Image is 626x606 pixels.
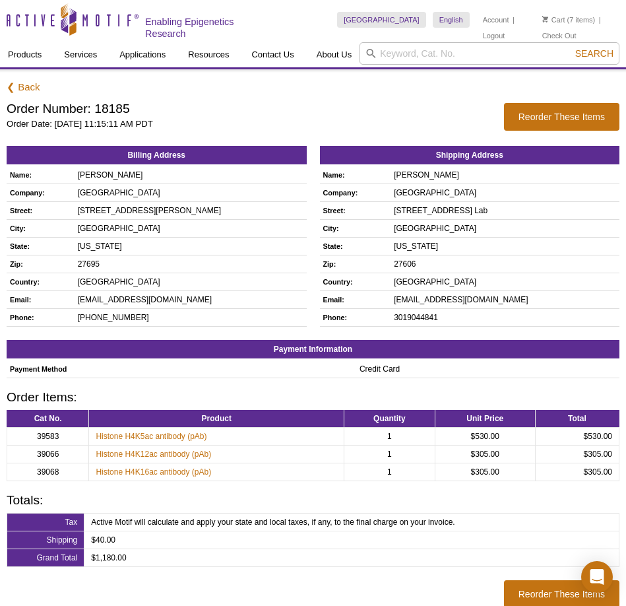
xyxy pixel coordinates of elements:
a: Account [483,15,509,24]
a: About Us [309,42,360,67]
h2: Order Number: 18185 [7,103,491,115]
a: Cart [542,15,565,24]
img: Your Cart [542,16,548,22]
td: $530.00 [435,428,535,446]
td: [GEOGRAPHIC_DATA] [391,273,619,291]
td: Active Motif will calculate and apply your state and local taxes, if any, to the final charge on ... [84,514,619,531]
a: ❮ Back [7,81,40,94]
td: [STREET_ADDRESS] Lab [391,202,619,220]
td: 27695 [75,255,307,273]
a: [GEOGRAPHIC_DATA] [337,12,426,28]
td: 27606 [391,255,619,273]
button: Search [571,48,617,59]
h5: Payment Method [10,363,350,375]
a: Histone H4K5ac antibody (pAb) [96,430,206,442]
td: $40.00 [84,531,619,549]
td: [US_STATE] [75,238,307,255]
h5: Country: [323,276,385,288]
div: Open Intercom Messenger [581,561,613,593]
td: Shipping [7,531,84,549]
a: Histone H4K12ac antibody (pAb) [96,448,211,460]
h2: Billing Address [7,146,307,164]
a: Resources [180,42,237,67]
h5: Company: [10,187,68,199]
td: $305.00 [435,463,535,481]
li: | [513,12,515,28]
h5: State: [10,240,68,252]
td: [EMAIL_ADDRESS][DOMAIN_NAME] [391,291,619,309]
td: [GEOGRAPHIC_DATA] [75,220,307,238]
h5: Country: [10,276,68,288]
td: $305.00 [435,446,535,463]
td: Grand Total [7,549,84,567]
td: Tax [7,514,84,531]
th: Cat No. [7,410,89,428]
td: [STREET_ADDRESS][PERSON_NAME] [75,202,307,220]
td: 39068 [7,463,89,481]
td: [GEOGRAPHIC_DATA] [75,184,307,202]
h5: Zip: [10,258,68,270]
li: | [599,12,601,28]
h2: Enabling Epigenetics Research [145,16,252,40]
td: $1,180.00 [84,549,619,567]
a: Applications [111,42,173,67]
td: [US_STATE] [391,238,619,255]
td: 39066 [7,446,89,463]
h5: Phone: [323,312,385,323]
td: [GEOGRAPHIC_DATA] [391,220,619,238]
td: [PHONE_NUMBER] [75,309,307,327]
td: [GEOGRAPHIC_DATA] [75,273,307,291]
td: [PERSON_NAME] [391,166,619,184]
th: Total [535,410,619,428]
h2: Order Items: [7,391,619,403]
a: Histone H4K16ac antibody (pAb) [96,466,211,478]
h5: City: [10,222,68,234]
h5: Phone: [10,312,68,323]
span: Search [575,48,613,59]
td: Credit Card [356,360,619,378]
th: Quantity [344,410,435,428]
h2: Shipping Address [320,146,620,164]
h5: Street: [323,205,385,217]
td: $305.00 [535,463,619,481]
td: $305.00 [535,446,619,463]
h5: Zip: [323,258,385,270]
h5: Company: [323,187,385,199]
td: [GEOGRAPHIC_DATA] [391,184,619,202]
td: 39583 [7,428,89,446]
td: [PERSON_NAME] [75,166,307,184]
th: Product [89,410,344,428]
button: Reorder These Items [504,103,619,131]
a: Contact Us [243,42,301,67]
h5: State: [323,240,385,252]
h2: Payment Information [7,340,619,358]
a: Services [56,42,105,67]
td: $530.00 [535,428,619,446]
a: Check Out [542,31,577,40]
input: Keyword, Cat. No. [360,42,619,65]
h5: Street: [10,205,68,217]
h5: City: [323,222,385,234]
td: 1 [344,446,435,463]
h5: Email: [10,294,68,306]
li: (7 items) [542,12,596,28]
h5: Name: [10,169,68,181]
th: Unit Price [435,410,535,428]
td: 3019044841 [391,309,619,327]
h5: Name: [323,169,385,181]
td: 1 [344,428,435,446]
h2: Totals: [7,494,619,506]
td: [EMAIL_ADDRESS][DOMAIN_NAME] [75,291,307,309]
h5: Email: [323,294,385,306]
a: English [433,12,470,28]
td: 1 [344,463,435,481]
a: Logout [483,31,505,40]
p: Order Date: [DATE] 11:15:11 AM PDT [7,118,491,130]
